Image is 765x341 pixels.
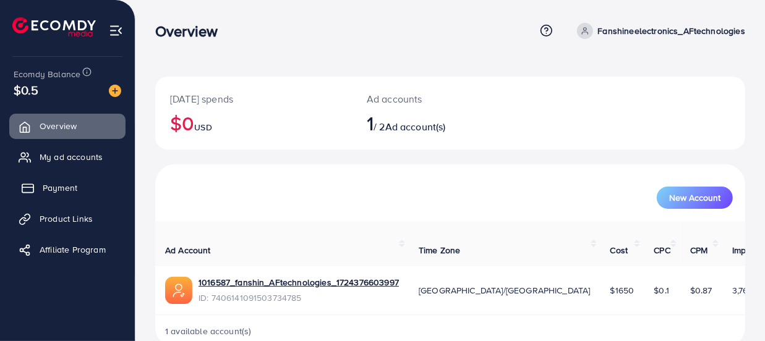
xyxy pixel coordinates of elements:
[194,121,212,133] span: USD
[170,111,337,135] h2: $0
[367,111,485,135] h2: / 2
[109,23,123,38] img: menu
[610,244,628,256] span: Cost
[12,17,96,36] img: logo
[419,284,591,297] span: [GEOGRAPHIC_DATA]/[GEOGRAPHIC_DATA]
[669,193,720,202] span: New Account
[199,292,399,304] span: ID: 7406141091503734785
[165,277,192,304] img: ic-ads-acc.e4c84228.svg
[155,22,228,40] h3: Overview
[712,285,756,332] iframe: Chat
[654,244,670,256] span: CPC
[40,213,93,225] span: Product Links
[572,23,745,39] a: Fanshineelectronics_AFtechnologies
[385,120,446,133] span: Ad account(s)
[610,284,635,297] span: $1650
[9,114,126,138] a: Overview
[9,237,126,262] a: Affiliate Program
[14,81,39,99] span: $0.5
[367,91,485,106] p: Ad accounts
[40,243,106,256] span: Affiliate Program
[598,23,745,38] p: Fanshineelectronics_AFtechnologies
[690,284,712,297] span: $0.87
[170,91,337,106] p: [DATE] spends
[40,151,103,163] span: My ad accounts
[9,206,126,231] a: Product Links
[690,244,707,256] span: CPM
[165,325,252,337] span: 1 available account(s)
[654,284,669,297] span: $0.1
[165,244,211,256] span: Ad Account
[9,145,126,169] a: My ad accounts
[657,187,733,209] button: New Account
[109,85,121,97] img: image
[40,120,77,132] span: Overview
[367,109,374,137] span: 1
[419,244,460,256] span: Time Zone
[43,182,77,194] span: Payment
[14,68,80,80] span: Ecomdy Balance
[199,276,399,288] a: 1016587_fanshin_AFtechnologies_1724376603997
[9,175,126,200] a: Payment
